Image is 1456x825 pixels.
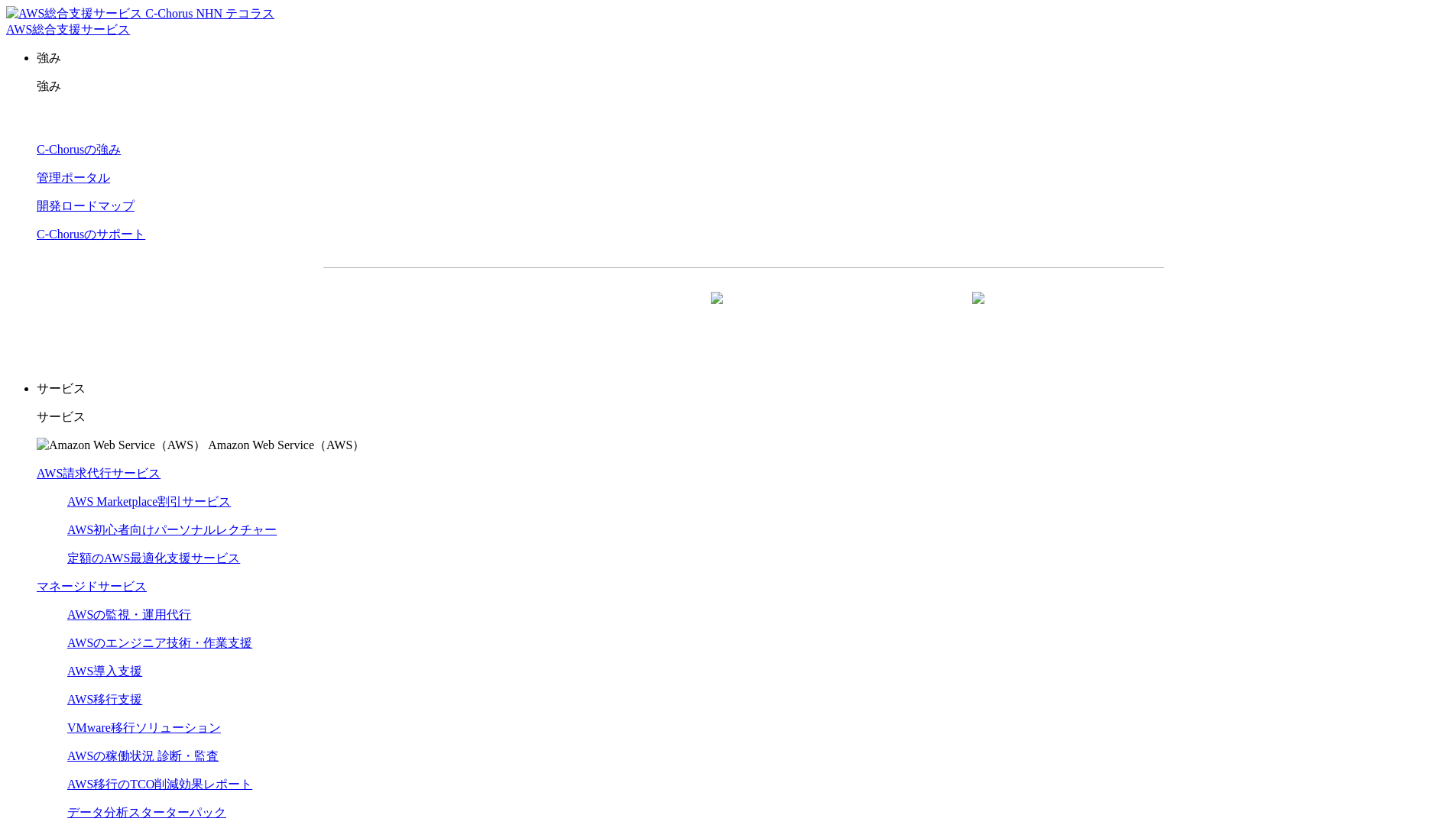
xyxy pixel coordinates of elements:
a: マネージドサービス [37,580,147,593]
p: サービス [37,409,1450,425]
a: 定額のAWS最適化支援サービス [67,552,240,565]
img: 矢印 [972,292,984,332]
a: データ分析スターターパック [67,806,226,819]
a: AWS Marketplace割引サービス [67,495,231,508]
span: Amazon Web Service（AWS） [208,438,365,451]
a: AWSのエンジニア技術・作業支援 [67,636,252,649]
a: AWSの稼働状況 診断・監査 [67,749,219,762]
a: まずは相談する [751,293,997,331]
p: 強み [37,50,1450,66]
a: AWS請求代行サービス [37,467,161,480]
img: 矢印 [711,292,723,332]
img: AWS総合支援サービス C-Chorus [6,6,193,22]
p: 強み [37,79,1450,95]
a: 管理ポータル [37,171,110,184]
a: AWS導入支援 [67,665,142,678]
a: C-Chorusのサポート [37,228,145,241]
a: AWS初心者向けパーソナルレクチャー [67,523,277,536]
a: AWSの監視・運用代行 [67,608,191,621]
a: AWS総合支援サービス C-Chorus NHN テコラスAWS総合支援サービス [6,7,274,36]
p: サービス [37,381,1450,397]
img: Amazon Web Service（AWS） [37,438,206,454]
a: C-Chorusの強み [37,143,121,156]
a: 開発ロードマップ [37,199,135,212]
a: 資料を請求する [490,293,736,331]
a: VMware移行ソリューション [67,721,221,734]
a: AWS移行支援 [67,693,142,706]
a: AWS移行のTCO削減効果レポート [67,778,252,791]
